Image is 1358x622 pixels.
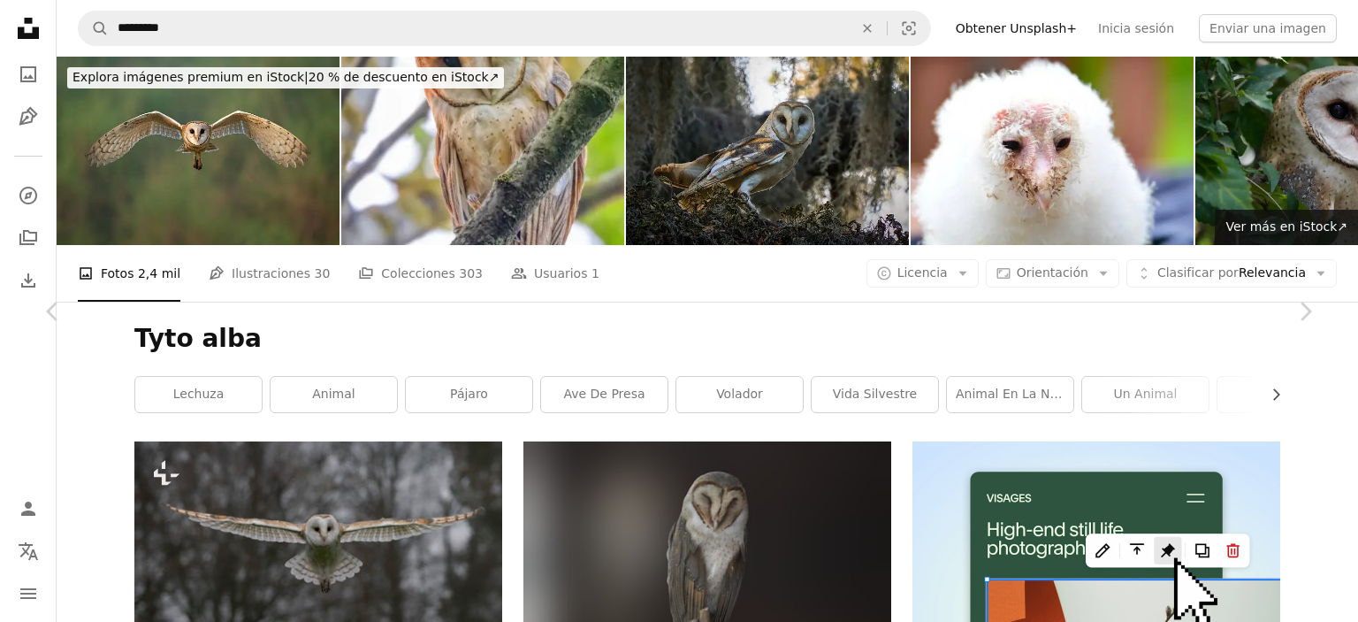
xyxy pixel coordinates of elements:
[134,323,1280,355] h1: Tyto alba
[341,57,624,245] img: Lechuza común juvenil posada en la rama de un árbol, Richmond, Columbia Británica, Canadá
[1225,219,1347,234] span: Ver más en iStock ↗
[11,57,46,92] a: Fotos
[1017,265,1088,280] span: Orientación
[1217,377,1344,412] a: aviar
[11,576,46,611] button: Menú
[406,377,532,412] a: pájaro
[947,377,1073,412] a: Animal en la naturaleza
[676,377,803,412] a: volador
[1157,265,1239,280] span: Clasificar por
[1087,14,1185,42] a: Inicia sesión
[1215,210,1358,245] a: Ver más en iStock↗
[78,11,931,46] form: Encuentra imágenes en todo el sitio
[67,67,504,88] div: 20 % de descuento en iStock ↗
[57,57,515,99] a: Explora imágenes premium en iStock|20 % de descuento en iStock↗
[866,259,979,288] button: Licencia
[523,556,891,572] a: Un búho sentado en una rama con los ojos cerrados
[57,57,339,245] img: Barn Owl
[271,377,397,412] a: animal
[1252,227,1358,396] a: Siguiente
[209,245,330,302] a: Ilustraciones 30
[1199,14,1337,42] button: Enviar una imagen
[511,245,599,302] a: Usuarios 1
[911,57,1194,245] img: Barn Owl Nestling
[897,265,948,280] span: Licencia
[11,178,46,213] a: Explorar
[11,491,46,526] a: Iniciar sesión / Registrarse
[459,264,483,283] span: 303
[11,220,46,256] a: Colecciones
[135,377,262,412] a: lechuza
[79,12,109,45] button: Buscar en Unsplash
[626,57,909,245] img: lechuza común en un ciprés con musgo español
[134,537,502,553] a: Lechuza común voladora (Tyto alba), cazando. Fondo otoñal bokeh. Brabante Septentrional en los Pa...
[945,14,1087,42] a: Obtener Unsplash+
[888,12,930,45] button: Búsqueda visual
[1082,377,1209,412] a: Un animal
[72,70,309,84] span: Explora imágenes premium en iStock |
[986,259,1119,288] button: Orientación
[541,377,668,412] a: Ave de presa
[358,245,483,302] a: Colecciones 303
[11,99,46,134] a: Ilustraciones
[1157,265,1306,282] span: Relevancia
[1126,259,1337,288] button: Clasificar porRelevancia
[812,377,938,412] a: vida silvestre
[314,264,330,283] span: 30
[591,264,599,283] span: 1
[848,12,887,45] button: Borrar
[11,534,46,569] button: Idioma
